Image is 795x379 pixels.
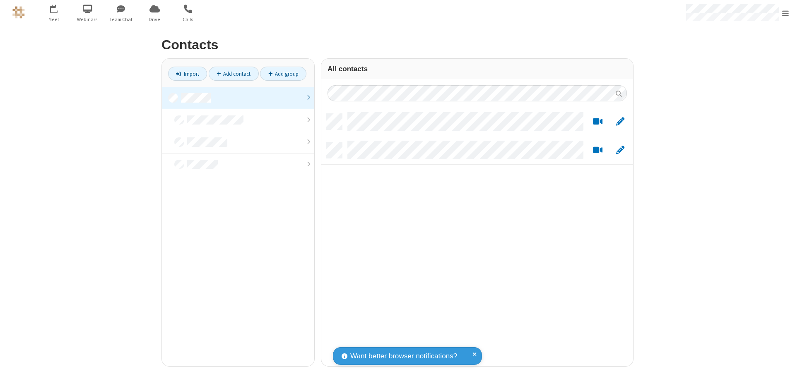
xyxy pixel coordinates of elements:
button: Edit [612,117,628,127]
div: 3 [56,5,61,11]
a: Add group [260,67,306,81]
a: Add contact [209,67,259,81]
button: Start a video meeting [590,145,606,156]
button: Start a video meeting [590,117,606,127]
span: Team Chat [106,16,137,23]
span: Webinars [72,16,103,23]
span: Calls [173,16,204,23]
img: QA Selenium DO NOT DELETE OR CHANGE [12,6,25,19]
div: grid [321,108,633,366]
h3: All contacts [328,65,627,73]
a: Import [168,67,207,81]
h2: Contacts [161,38,634,52]
span: Drive [139,16,170,23]
span: Meet [39,16,70,23]
span: Want better browser notifications? [350,351,457,362]
button: Edit [612,145,628,156]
